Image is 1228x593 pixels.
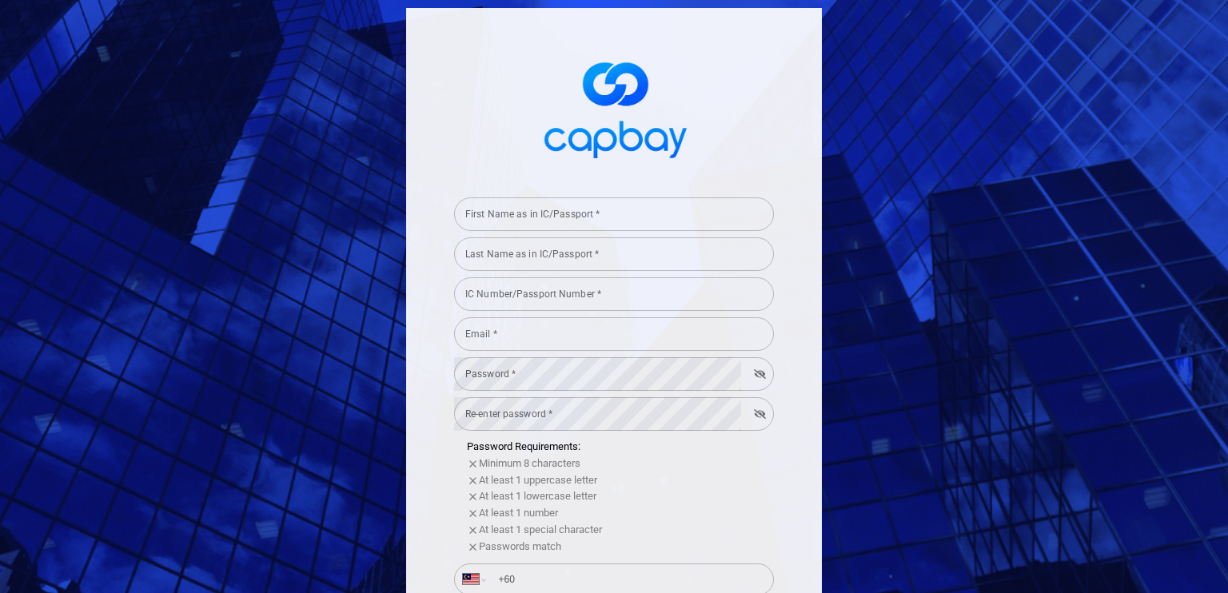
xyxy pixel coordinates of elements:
[479,523,602,535] span: At least 1 special character
[488,567,765,592] input: Enter phone number *
[479,540,561,552] span: Passwords match
[479,474,597,486] span: At least 1 uppercase letter
[534,48,694,167] img: logo
[479,507,558,519] span: At least 1 number
[479,457,580,469] span: Minimum 8 characters
[479,490,596,502] span: At least 1 lowercase letter
[467,440,580,452] span: Password Requirements:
